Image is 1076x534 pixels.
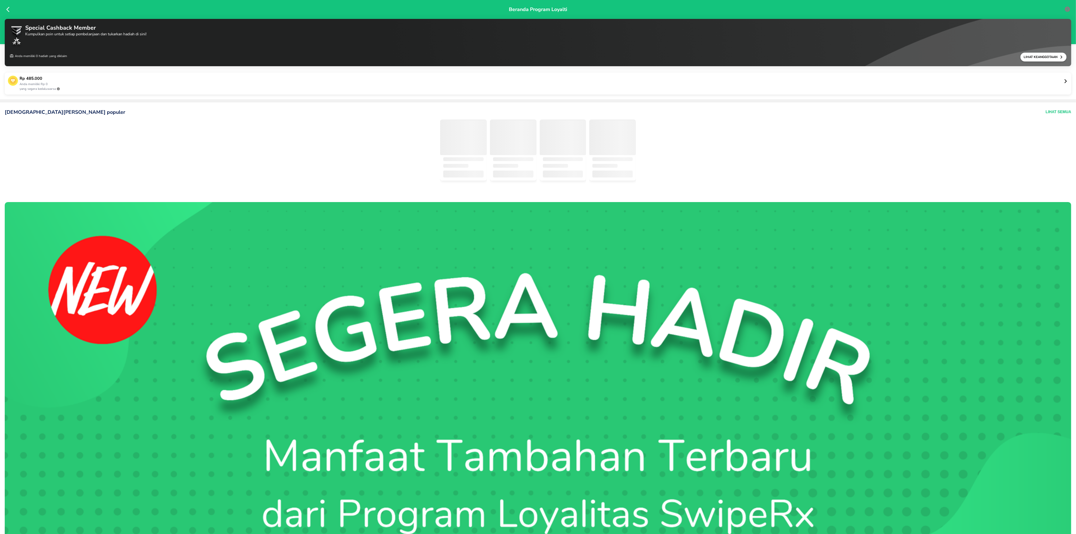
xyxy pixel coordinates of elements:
[5,109,125,116] p: [DEMOGRAPHIC_DATA][PERSON_NAME] populer
[443,171,484,177] span: ‌
[493,157,533,161] span: ‌
[20,82,1063,87] p: Anda memiliki Rp 0
[443,157,484,161] span: ‌
[443,164,468,168] span: ‌
[592,157,633,161] span: ‌
[493,171,533,177] span: ‌
[20,76,1063,82] p: Rp 485.000
[25,32,147,36] p: Kumpulkan poin untuk setiap pembelanjaan dan tukarkan hadiah di sini!
[1046,109,1071,116] button: Lihat Semua
[440,120,487,155] span: ‌
[20,87,1063,91] p: yang segera kedaluwarsa
[589,120,636,155] span: ‌
[9,53,67,61] p: Anda memiliki 0 hadiah yang diklaim
[540,120,586,155] span: ‌
[543,164,568,168] span: ‌
[25,24,147,32] p: Special Cashback Member
[490,120,537,155] span: ‌
[543,171,583,177] span: ‌
[493,164,518,168] span: ‌
[509,6,567,39] p: Beranda Program Loyalti
[592,171,633,177] span: ‌
[592,164,618,168] span: ‌
[543,157,583,161] span: ‌
[1024,55,1060,59] p: Lihat Keanggotaan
